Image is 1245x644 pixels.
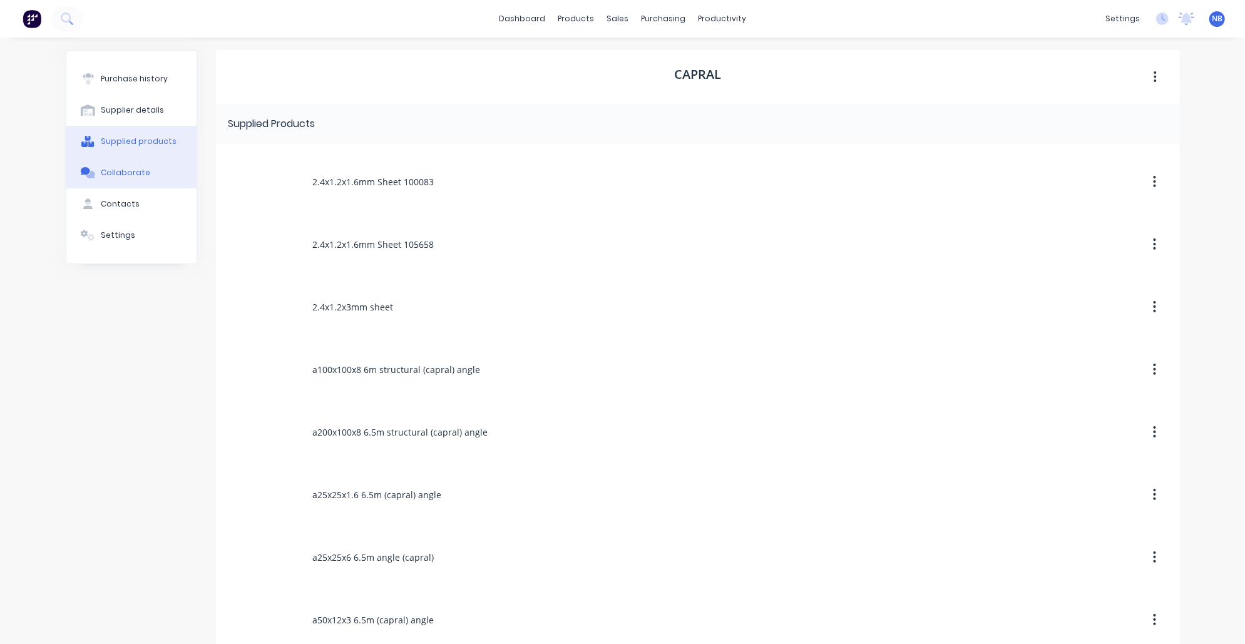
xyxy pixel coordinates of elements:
[228,116,315,131] div: Supplied Products
[101,167,150,178] div: Collaborate
[101,136,177,147] div: Supplied products
[66,220,197,251] button: Settings
[551,9,600,28] div: products
[101,198,140,210] div: Contacts
[66,188,197,220] button: Contacts
[101,73,168,84] div: Purchase history
[101,230,135,241] div: Settings
[66,157,197,188] button: Collaborate
[1099,9,1146,28] div: settings
[101,105,164,116] div: Supplier details
[66,63,197,95] button: Purchase history
[600,9,635,28] div: sales
[692,9,752,28] div: productivity
[635,9,692,28] div: purchasing
[23,9,41,28] img: Factory
[66,126,197,157] button: Supplied products
[493,9,551,28] a: dashboard
[674,67,721,82] h1: Capral
[66,95,197,126] button: Supplier details
[1212,13,1222,24] span: NB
